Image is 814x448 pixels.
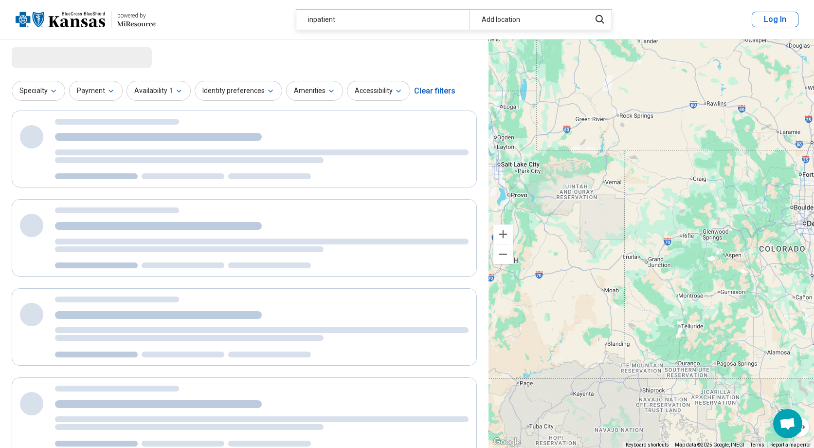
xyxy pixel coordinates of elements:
button: Amenities [286,81,343,101]
button: Availability1 [127,81,191,101]
a: Report a map error [770,442,811,448]
a: Blue Cross Blue Shield Kansaspowered by [16,8,156,31]
button: Zoom in [493,224,513,244]
div: powered by [117,11,156,20]
div: Clear filters [414,79,455,103]
button: Accessibility [347,81,410,101]
button: Identity preferences [195,81,282,101]
button: Payment [69,81,123,101]
button: Zoom out [493,244,513,264]
div: inpatient [296,10,470,30]
span: Loading... [12,47,93,67]
button: Specialty [12,81,65,101]
a: Terms (opens in new tab) [750,442,764,448]
div: Open chat [773,409,802,438]
span: 1 [169,86,173,96]
span: Map data ©2025 Google, INEGI [675,442,744,448]
button: Log In [752,12,798,27]
div: Add location [470,10,585,30]
img: Blue Cross Blue Shield Kansas [16,8,105,31]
